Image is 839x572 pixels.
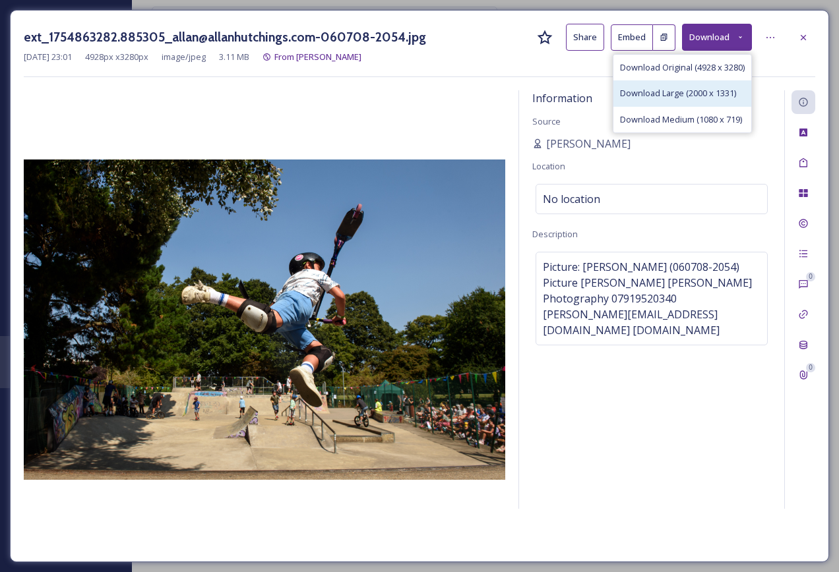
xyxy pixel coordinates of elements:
[543,259,761,338] span: Picture: [PERSON_NAME] (060708-2054) Picture [PERSON_NAME] [PERSON_NAME] Photography 07919520340 ...
[546,136,631,152] span: [PERSON_NAME]
[24,159,505,480] img: allan%40allanhutchings.com-060708-2054.jpg
[543,191,600,207] span: No location
[620,113,742,126] span: Download Medium (1080 x 719)
[620,61,745,74] span: Download Original (4928 x 3280)
[566,24,604,51] button: Share
[532,115,561,127] span: Source
[24,28,426,47] h3: ext_1754863282.885305_allan@allanhutchings.com-060708-2054.jpg
[611,24,653,51] button: Embed
[806,272,815,281] div: 0
[532,228,578,240] span: Description
[532,160,565,172] span: Location
[682,24,752,51] button: Download
[85,51,148,63] span: 4928 px x 3280 px
[24,51,72,63] span: [DATE] 23:01
[532,91,592,105] span: Information
[219,51,249,63] span: 3.11 MB
[806,363,815,372] div: 0
[274,51,361,63] span: From [PERSON_NAME]
[620,87,736,100] span: Download Large (2000 x 1331)
[162,51,206,63] span: image/jpeg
